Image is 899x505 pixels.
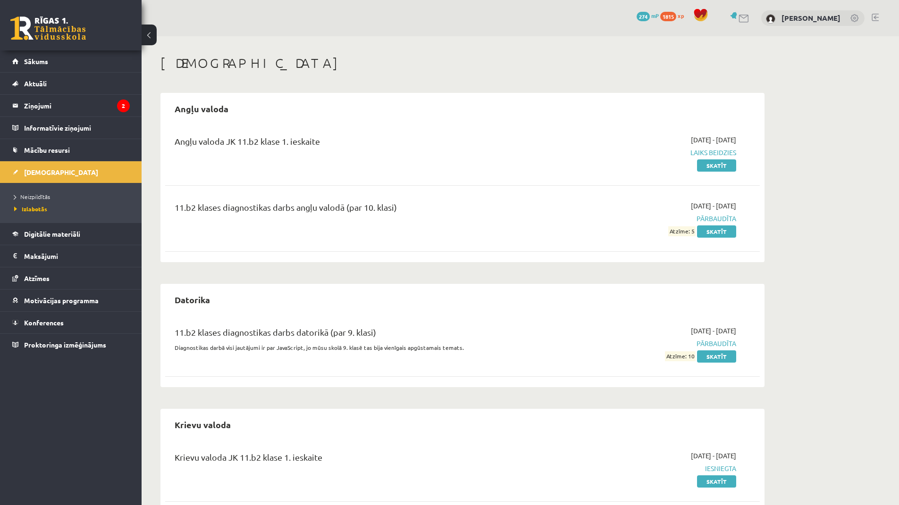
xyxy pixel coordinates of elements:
[14,192,132,201] a: Neizpildītās
[175,451,544,468] div: Krievu valoda JK 11.b2 klase 1. ieskaite
[24,117,130,139] legend: Informatīvie ziņojumi
[12,50,130,72] a: Sākums
[558,339,736,348] span: Pārbaudīta
[691,201,736,211] span: [DATE] - [DATE]
[665,351,696,361] span: Atzīme: 10
[697,350,736,363] a: Skatīt
[668,226,696,236] span: Atzīme: 5
[691,326,736,336] span: [DATE] - [DATE]
[12,290,130,311] a: Motivācijas programma
[14,193,50,200] span: Neizpildītās
[558,148,736,157] span: Laiks beidzies
[697,475,736,488] a: Skatīt
[697,159,736,172] a: Skatīt
[165,98,238,120] h2: Angļu valoda
[24,340,106,349] span: Proktoringa izmēģinājums
[175,201,544,218] div: 11.b2 klases diagnostikas darbs angļu valodā (par 10. klasi)
[24,168,98,176] span: [DEMOGRAPHIC_DATA]
[165,414,240,436] h2: Krievu valoda
[24,245,130,267] legend: Maksājumi
[691,135,736,145] span: [DATE] - [DATE]
[558,214,736,224] span: Pārbaudīta
[24,146,70,154] span: Mācību resursi
[24,318,64,327] span: Konferences
[175,326,544,343] div: 11.b2 klases diagnostikas darbs datorikā (par 9. klasi)
[691,451,736,461] span: [DATE] - [DATE]
[12,161,130,183] a: [DEMOGRAPHIC_DATA]
[637,12,650,21] span: 274
[14,205,47,213] span: Izlabotās
[117,99,130,112] i: 2
[160,55,765,71] h1: [DEMOGRAPHIC_DATA]
[781,13,840,23] a: [PERSON_NAME]
[12,267,130,289] a: Atzīmes
[12,117,130,139] a: Informatīvie ziņojumi
[660,12,689,19] a: 1815 xp
[12,245,130,267] a: Maksājumi
[12,334,130,356] a: Proktoringa izmēģinājums
[678,12,684,19] span: xp
[12,312,130,333] a: Konferences
[14,205,132,213] a: Izlabotās
[24,57,48,66] span: Sākums
[12,73,130,94] a: Aktuāli
[697,225,736,238] a: Skatīt
[12,139,130,161] a: Mācību resursi
[24,274,50,282] span: Atzīmes
[637,12,659,19] a: 274 mP
[651,12,659,19] span: mP
[12,95,130,116] a: Ziņojumi2
[175,343,544,352] p: Diagnostikas darbā visi jautājumi ir par JavaScript, jo mūsu skolā 9. klasē tas bija vienīgais ap...
[10,17,86,40] a: Rīgas 1. Tālmācības vidusskola
[24,95,130,116] legend: Ziņojumi
[175,135,544,152] div: Angļu valoda JK 11.b2 klase 1. ieskaite
[558,464,736,473] span: Iesniegta
[766,14,775,24] img: Armands Levandovskis
[24,79,47,88] span: Aktuāli
[660,12,676,21] span: 1815
[165,289,219,311] h2: Datorika
[12,223,130,245] a: Digitālie materiāli
[24,296,99,305] span: Motivācijas programma
[24,230,80,238] span: Digitālie materiāli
